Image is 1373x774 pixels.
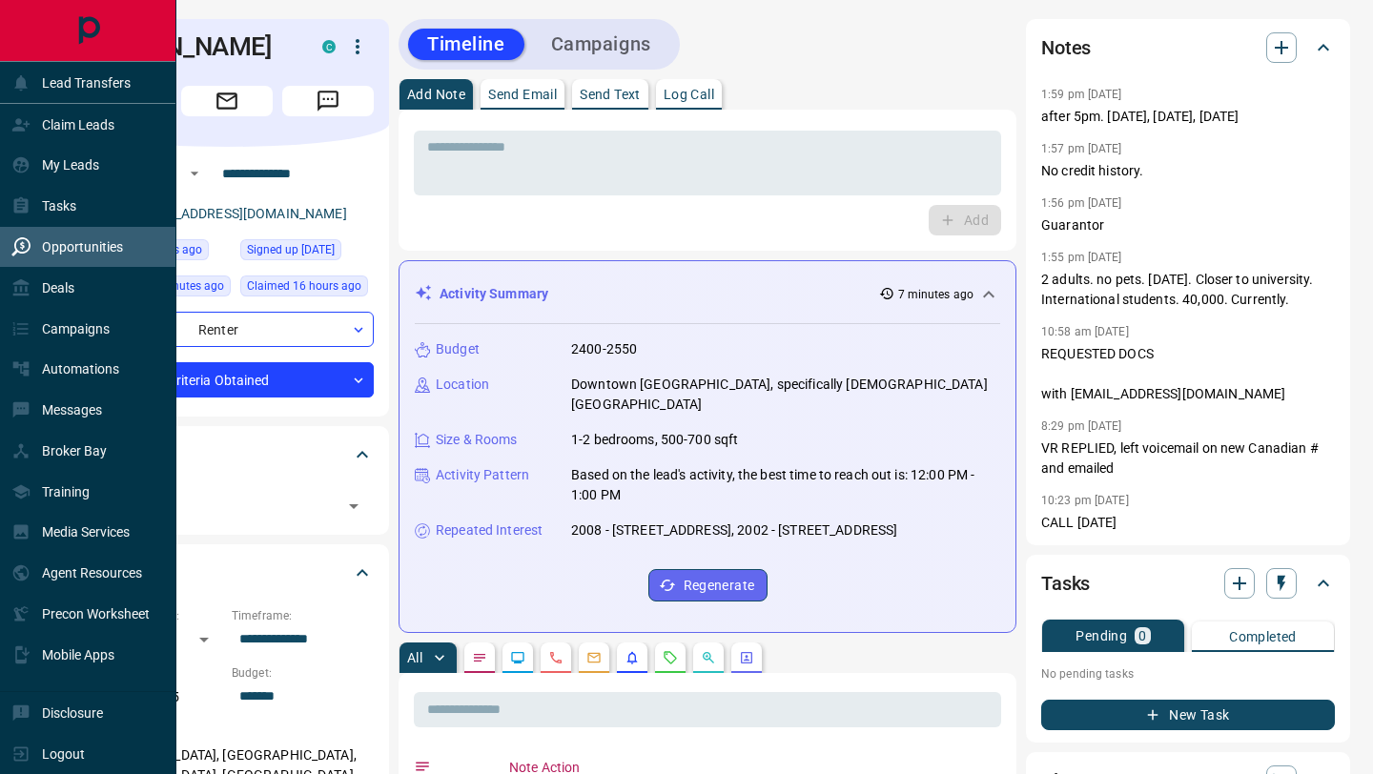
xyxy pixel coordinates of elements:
[1041,419,1122,433] p: 8:29 pm [DATE]
[232,664,374,682] p: Budget:
[1041,107,1335,127] p: after 5pm. [DATE], [DATE], [DATE]
[80,550,374,596] div: Criteria
[898,286,973,303] p: 7 minutes ago
[80,362,374,397] div: Criteria Obtained
[282,86,374,116] span: Message
[436,339,480,359] p: Budget
[1041,700,1335,730] button: New Task
[1041,660,1335,688] p: No pending tasks
[1041,32,1091,63] h2: Notes
[247,276,361,295] span: Claimed 16 hours ago
[1041,25,1335,71] div: Notes
[586,650,602,665] svg: Emails
[1041,251,1122,264] p: 1:55 pm [DATE]
[739,650,754,665] svg: Agent Actions
[1041,438,1335,479] p: VR REPLIED, left voicemail on new Canadian # and emailed
[436,375,489,395] p: Location
[436,465,529,485] p: Activity Pattern
[1041,196,1122,210] p: 1:56 pm [DATE]
[181,86,273,116] span: Email
[571,465,1000,505] p: Based on the lead's activity, the best time to reach out is: 12:00 PM - 1:00 PM
[80,31,294,62] h1: [PERSON_NAME]
[80,432,374,478] div: Tags
[488,88,557,101] p: Send Email
[1041,560,1335,606] div: Tasks
[1076,629,1127,642] p: Pending
[1041,215,1335,235] p: Guarantor
[548,650,564,665] svg: Calls
[80,723,374,740] p: Areas Searched:
[407,88,465,101] p: Add Note
[625,650,640,665] svg: Listing Alerts
[232,607,374,624] p: Timeframe:
[1138,629,1146,642] p: 0
[571,339,637,359] p: 2400-2550
[648,569,768,601] button: Regenerate
[571,430,738,450] p: 1-2 bedrooms, 500-700 sqft
[571,375,1000,415] p: Downtown [GEOGRAPHIC_DATA], specifically [DEMOGRAPHIC_DATA][GEOGRAPHIC_DATA]
[1041,142,1122,155] p: 1:57 pm [DATE]
[1041,568,1090,599] h2: Tasks
[664,88,714,101] p: Log Call
[132,206,347,221] a: [EMAIL_ADDRESS][DOMAIN_NAME]
[510,650,525,665] svg: Lead Browsing Activity
[1041,513,1335,533] p: CALL [DATE]
[1041,344,1335,404] p: REQUESTED DOCS with [EMAIL_ADDRESS][DOMAIN_NAME]
[1041,325,1129,338] p: 10:58 am [DATE]
[571,520,897,540] p: 2008 - [STREET_ADDRESS], 2002 - [STREET_ADDRESS]
[1041,494,1129,507] p: 10:23 pm [DATE]
[183,162,206,185] button: Open
[247,240,335,259] span: Signed up [DATE]
[415,276,1000,312] div: Activity Summary7 minutes ago
[240,239,374,266] div: Mon Aug 04 2025
[580,88,641,101] p: Send Text
[472,650,487,665] svg: Notes
[440,284,548,304] p: Activity Summary
[532,29,670,60] button: Campaigns
[436,430,518,450] p: Size & Rooms
[663,650,678,665] svg: Requests
[240,275,374,302] div: Sun Aug 17 2025
[436,520,543,540] p: Repeated Interest
[408,29,524,60] button: Timeline
[407,651,422,664] p: All
[1041,270,1335,310] p: 2 adults. no pets. [DATE]. Closer to university. International students. 40,000. Currently.
[1041,88,1122,101] p: 1:59 pm [DATE]
[701,650,716,665] svg: Opportunities
[340,493,367,519] button: Open
[322,40,336,53] div: condos.ca
[1229,630,1297,643] p: Completed
[80,312,374,347] div: Renter
[1041,161,1335,181] p: No credit history.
